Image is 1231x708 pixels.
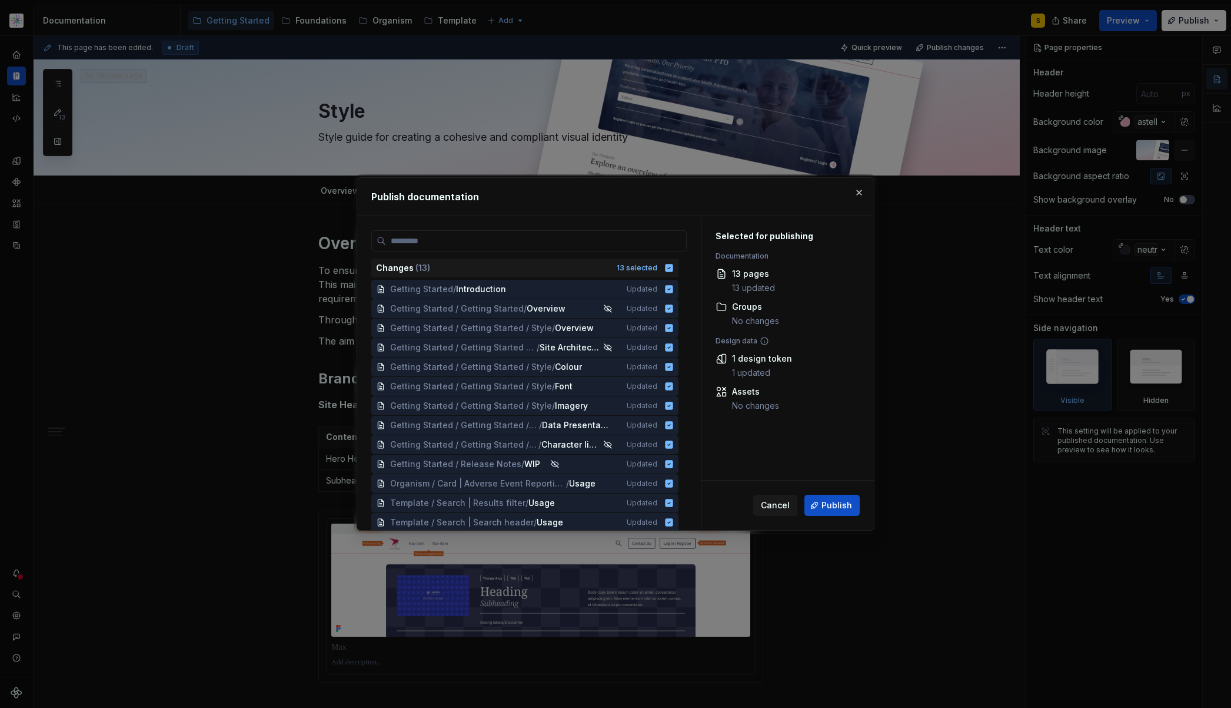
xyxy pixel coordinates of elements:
span: Usage [528,497,555,509]
span: Getting Started / Getting Started / Style [390,439,538,451]
div: No changes [732,400,779,412]
button: Publish [804,495,860,516]
span: WIP [524,458,548,470]
span: Cancel [761,499,790,511]
div: Assets [732,386,779,398]
span: Getting Started / Getting Started / Style [390,400,552,412]
div: Selected for publishing [716,230,846,242]
div: Groups [732,301,779,313]
span: ( 13 ) [415,263,430,273]
span: Organism / Card | Adverse Event Reporting | Full-width [390,478,566,489]
div: 13 updated [732,282,775,294]
div: No changes [732,315,779,327]
h2: Publish documentation [371,190,860,204]
span: Getting Started / Release Notes [390,458,521,470]
span: Overview [555,322,594,334]
span: Data Presentation [542,419,611,431]
div: Documentation [716,252,846,261]
span: Publish [821,499,852,511]
span: Font [555,381,578,392]
div: 13 selected [617,263,657,273]
div: 13 pages [732,268,775,280]
span: Updated [627,382,657,391]
span: Getting Started / Getting Started / Style [390,342,537,353]
button: Cancel [753,495,797,516]
div: Design data [716,336,846,346]
span: Updated [627,479,657,488]
span: Updated [627,440,657,449]
span: Template / Search | Search header [390,517,534,528]
span: Colour [555,361,582,373]
span: Getting Started / Getting Started / Style [390,381,552,392]
span: / [538,439,541,451]
span: / [539,419,542,431]
span: / [534,517,537,528]
span: / [552,381,555,392]
span: / [524,303,527,315]
span: / [453,283,456,295]
span: Updated [627,323,657,333]
span: / [521,458,524,470]
span: Getting Started / Getting Started / Style [390,361,552,373]
span: Getting Started [390,283,453,295]
span: / [525,497,528,509]
span: Introduction [456,283,506,295]
div: 1 updated [732,367,792,379]
span: Getting Started / Getting Started [390,303,524,315]
span: Updated [627,498,657,508]
span: Updated [627,343,657,352]
div: 1 design token [732,353,792,365]
span: / [552,322,555,334]
span: Imagery [555,400,588,412]
span: Usage [537,517,563,528]
span: Updated [627,518,657,527]
span: Updated [627,362,657,372]
span: / [552,400,555,412]
span: / [537,342,540,353]
span: Getting Started / Getting Started / Style [390,419,539,431]
span: Updated [627,284,657,294]
span: Character limits [541,439,601,451]
span: / [566,478,569,489]
span: Updated [627,304,657,313]
span: Updated [627,401,657,411]
span: Updated [627,421,657,430]
span: Usage [569,478,595,489]
span: Getting Started / Getting Started / Style [390,322,552,334]
span: Updated [627,459,657,469]
div: Changes [376,262,610,274]
span: Template / Search | Results filter [390,497,525,509]
span: / [552,361,555,373]
span: Site Architecture [540,342,601,353]
span: Overview [527,303,565,315]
